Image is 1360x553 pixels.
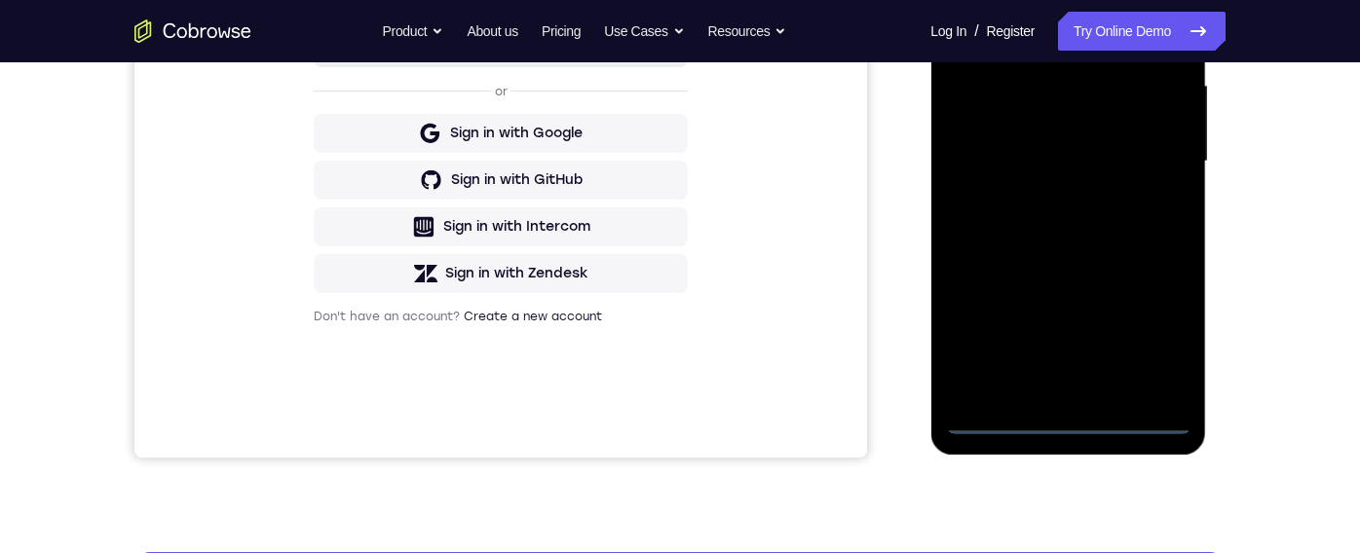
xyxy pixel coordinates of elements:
[316,318,448,338] div: Sign in with Google
[708,12,787,51] button: Resources
[317,365,448,385] div: Sign in with GitHub
[309,412,456,431] div: Sign in with Intercom
[329,504,468,518] a: Create a new account
[191,186,542,205] input: Enter your email
[1058,12,1226,51] a: Try Online Demo
[179,309,553,348] button: Sign in with Google
[179,503,553,519] p: Don't have an account?
[930,12,966,51] a: Log In
[383,12,444,51] button: Product
[179,355,553,394] button: Sign in with GitHub
[179,402,553,441] button: Sign in with Intercom
[179,449,553,488] button: Sign in with Zendesk
[179,223,553,262] button: Sign in
[467,12,517,51] a: About us
[179,133,553,161] h1: Sign in to your account
[974,19,978,43] span: /
[604,12,684,51] button: Use Cases
[987,12,1035,51] a: Register
[357,278,377,294] p: or
[311,459,454,478] div: Sign in with Zendesk
[542,12,581,51] a: Pricing
[134,19,251,43] a: Go to the home page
